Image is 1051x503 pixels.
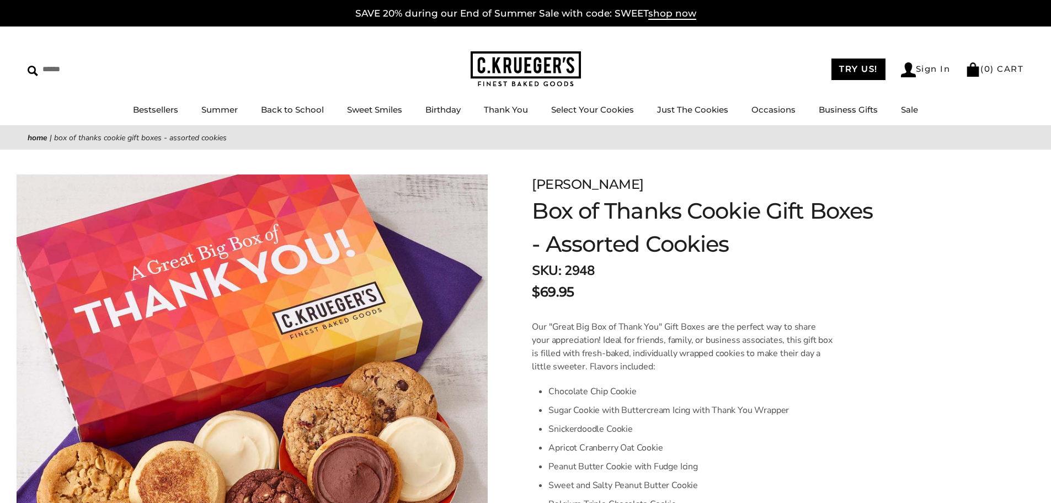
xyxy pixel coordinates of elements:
[548,457,834,476] li: Peanut Butter Cookie with Fudge Icing
[28,131,1023,144] nav: breadcrumbs
[28,133,47,143] a: Home
[54,133,227,143] span: Box of Thanks Cookie Gift Boxes - Assorted Cookies
[133,104,178,115] a: Bestsellers
[548,382,834,401] li: Chocolate Chip Cookie
[425,104,461,115] a: Birthday
[28,61,159,78] input: Search
[532,194,884,261] h1: Box of Thanks Cookie Gift Boxes - Assorted Cookies
[261,104,324,115] a: Back to School
[355,8,696,20] a: SAVE 20% during our End of Summer Sale with code: SWEETshop now
[548,420,834,438] li: Snickerdoodle Cookie
[548,401,834,420] li: Sugar Cookie with Buttercream Icing with Thank You Wrapper
[532,174,884,194] div: [PERSON_NAME]
[28,66,38,76] img: Search
[548,438,834,457] li: Apricot Cranberry Oat Cookie
[50,133,52,143] span: |
[819,104,878,115] a: Business Gifts
[901,104,918,115] a: Sale
[751,104,796,115] a: Occasions
[551,104,634,115] a: Select Your Cookies
[532,320,834,373] p: Our "Great Big Box of Thank You" Gift Boxes are the perfect way to share your appreciation! Ideal...
[548,476,834,495] li: Sweet and Salty Peanut Butter Cookie
[965,62,980,77] img: Bag
[347,104,402,115] a: Sweet Smiles
[984,63,991,74] span: 0
[564,262,594,279] span: 2948
[831,59,885,80] a: TRY US!
[201,104,238,115] a: Summer
[484,104,528,115] a: Thank You
[471,51,581,87] img: C.KRUEGER'S
[901,62,916,77] img: Account
[532,262,561,279] strong: SKU:
[532,282,574,302] span: $69.95
[901,62,951,77] a: Sign In
[657,104,728,115] a: Just The Cookies
[965,63,1023,74] a: (0) CART
[648,8,696,20] span: shop now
